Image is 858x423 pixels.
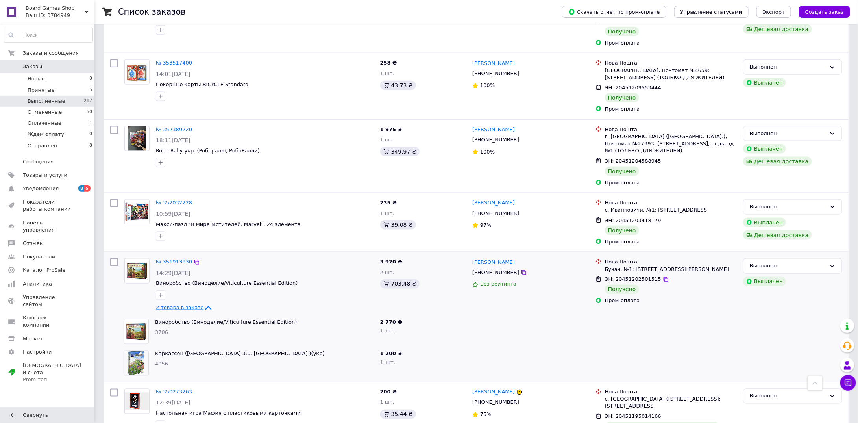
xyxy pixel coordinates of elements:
span: 0 [89,75,92,82]
span: 200 ₴ [380,389,397,395]
span: Без рейтинга [480,281,516,287]
span: ЭН: 20451202501515 [605,276,661,282]
a: Фото товару [124,126,150,151]
span: Оплаченные [28,120,61,127]
a: Покерные карты BICYCLE Standard [156,82,248,87]
span: Заказы и сообщения [23,50,79,57]
div: Выплачен [743,218,786,227]
a: [PERSON_NAME] [472,259,515,266]
a: № 351913830 [156,259,192,265]
div: Пром-оплата [605,39,737,46]
span: 1 шт. [380,70,394,76]
a: Фото товару [124,258,150,284]
span: 1 200 ₴ [380,351,402,357]
div: Нова Пошта [605,199,737,206]
a: № 352389220 [156,126,192,132]
span: 1 шт. [380,360,395,365]
div: Выполнен [750,392,826,401]
span: 0 [89,131,92,138]
span: 100% [480,149,495,155]
span: Скачать отчет по пром-оплате [568,8,660,15]
span: Создать заказ [805,9,844,15]
a: № 353517400 [156,60,192,66]
a: Каркассон ([GEOGRAPHIC_DATA] 3.0, [GEOGRAPHIC_DATA] )(укр) [155,351,325,357]
h1: Список заказов [118,7,186,17]
div: Пром-оплата [605,179,737,186]
span: 1 шт. [380,210,394,216]
span: Каталог ProSale [23,267,65,274]
span: 1 шт. [380,399,394,405]
span: ЭН: 20451195014166 [605,414,661,419]
span: 12:39[DATE] [156,400,190,406]
span: 18:11[DATE] [156,137,190,143]
a: Фото товару [124,389,150,414]
button: Скачать отчет по пром-оплате [562,6,666,18]
span: Заказы [23,63,42,70]
div: 349.97 ₴ [380,147,420,156]
div: Бучач, №1: [STREET_ADDRESS][PERSON_NAME] [605,266,737,273]
span: 1 шт. [380,137,394,143]
div: Получено [605,285,639,294]
img: Фото товару [125,259,149,283]
div: Дешевая доставка [743,230,812,240]
div: [PHONE_NUMBER] [471,69,521,79]
div: [GEOGRAPHIC_DATA], Почтомат №4659: [STREET_ADDRESS] (ТОЛЬКО ДЛЯ ЖИТЕЛЕЙ) [605,67,737,81]
div: Prom топ [23,376,81,383]
a: Фото товару [124,59,150,85]
div: Нова Пошта [605,59,737,67]
span: 75% [480,412,492,417]
span: 14:29[DATE] [156,270,190,276]
span: Панель управления [23,219,73,234]
span: Управление сайтом [23,294,73,308]
img: Фото товару [124,319,148,344]
span: ЭН: 20451216936829 [605,19,661,24]
a: № 350273263 [156,389,192,395]
span: Маркет [23,335,43,342]
span: Аналитика [23,280,52,288]
a: [PERSON_NAME] [472,60,515,67]
span: 4056 [155,361,168,367]
div: 39.08 ₴ [380,220,416,230]
span: 258 ₴ [380,60,397,66]
span: 14:01[DATE] [156,71,190,77]
div: Получено [605,27,639,36]
span: 8 [78,185,85,192]
div: Пром-оплата [605,106,737,113]
input: Поиск [4,28,92,42]
div: Получено [605,167,639,176]
div: [PHONE_NUMBER] [471,135,521,145]
span: Отмененные [28,109,62,116]
a: Фото товару [124,199,150,224]
img: Фото товару [128,351,144,375]
span: 2 товара в заказе [156,304,203,310]
div: Пром-оплата [605,238,737,245]
div: г. [GEOGRAPHIC_DATA] ([GEOGRAPHIC_DATA].), Почтомат №27393: [STREET_ADDRESS], подьезд №1 (ТОЛЬКО ... [605,133,737,155]
a: Виноробство (Виноделие/Viticulture Essential Edition) [155,319,297,325]
span: 3706 [155,330,168,336]
a: [PERSON_NAME] [472,389,515,396]
span: 97% [480,222,492,228]
span: ЭН: 20451204588945 [605,158,661,164]
span: 1 шт. [380,328,395,334]
a: [PERSON_NAME] [472,199,515,207]
a: Виноробство (Виноделие/Viticulture Essential Edition) [156,280,298,286]
img: Фото товару [125,203,149,221]
a: Robo Rally укр. (Робораллі, РобоРалли) [156,148,260,154]
a: Создать заказ [791,9,850,15]
span: Отзывы [23,240,44,247]
div: 703.48 ₴ [380,279,420,289]
div: [PHONE_NUMBER] [471,397,521,408]
span: Макси-пазл "В мире Мстителей. Marvel". 24 элемента [156,221,301,227]
div: Выполнен [750,63,826,71]
div: Пром-оплата [605,297,737,304]
span: [DEMOGRAPHIC_DATA] и счета [23,362,81,384]
span: 100% [480,82,495,88]
div: Получено [605,93,639,102]
img: Фото товару [125,393,149,410]
button: Создать заказ [799,6,850,18]
span: ЭН: 20451203418179 [605,217,661,223]
span: ЭН: 20451209553444 [605,85,661,91]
